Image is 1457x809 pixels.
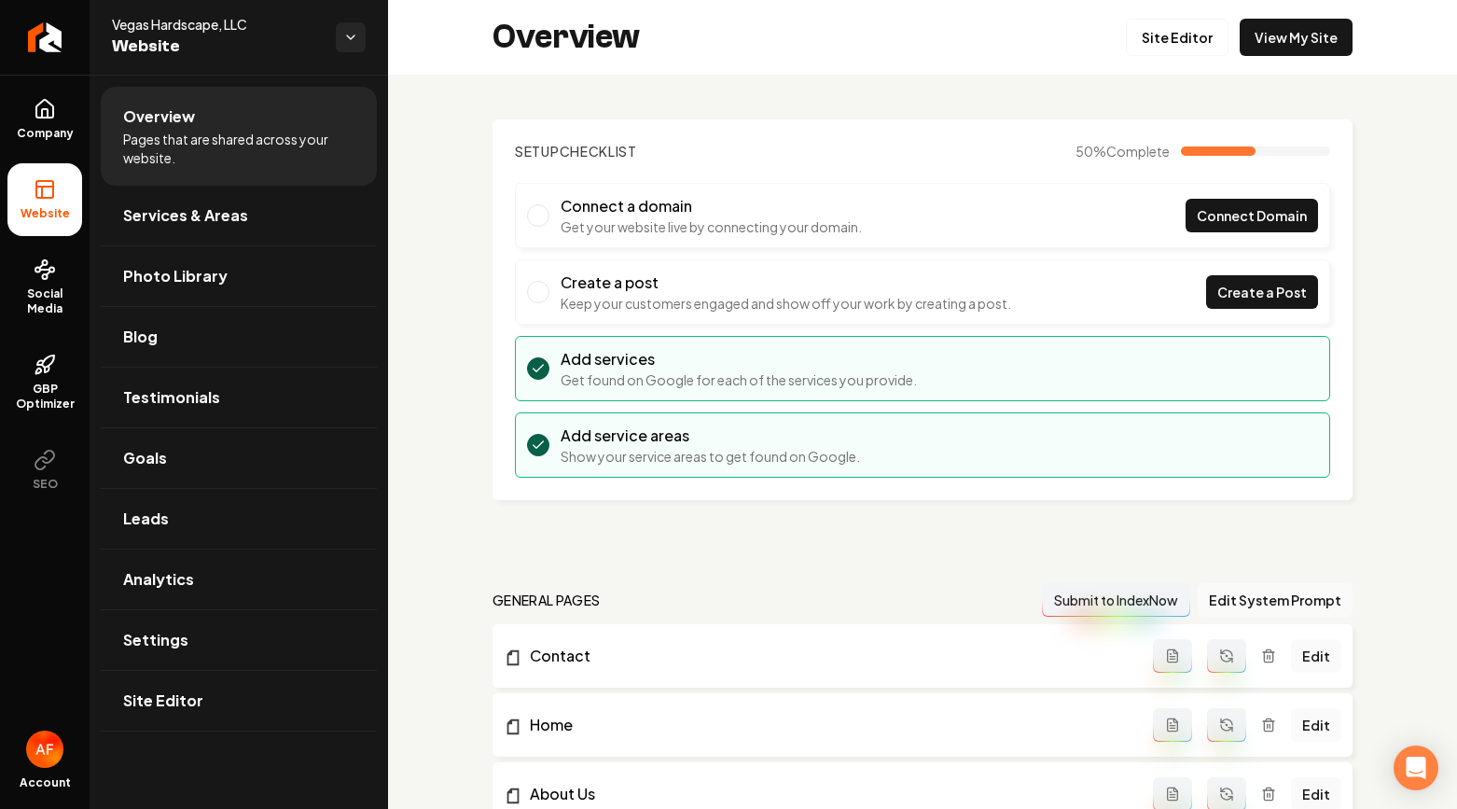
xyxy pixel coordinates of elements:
a: Blog [101,307,377,367]
a: View My Site [1240,19,1353,56]
a: About Us [504,783,1153,805]
a: Site Editor [101,671,377,731]
a: Services & Areas [101,186,377,245]
img: Rebolt Logo [28,22,62,52]
span: Leads [123,508,169,530]
p: Show your service areas to get found on Google. [561,447,860,466]
p: Get your website live by connecting your domain. [561,217,862,236]
div: Open Intercom Messenger [1394,746,1438,790]
h2: general pages [493,591,601,609]
button: Add admin page prompt [1153,639,1192,673]
h3: Add services [561,348,917,370]
a: Company [7,83,82,156]
span: GBP Optimizer [7,382,82,411]
a: Testimonials [101,368,377,427]
span: Settings [123,629,188,651]
a: Connect Domain [1186,199,1318,232]
button: Open user button [26,731,63,768]
a: Social Media [7,244,82,331]
p: Keep your customers engaged and show off your work by creating a post. [561,294,1011,313]
a: Settings [101,610,377,670]
span: Website [13,206,77,221]
span: Blog [123,326,158,348]
span: Site Editor [123,690,203,712]
button: SEO [7,434,82,507]
h3: Create a post [561,272,1011,294]
h2: Checklist [515,142,637,160]
span: SEO [25,477,65,492]
h3: Connect a domain [561,195,862,217]
a: Analytics [101,550,377,609]
span: Company [9,126,81,141]
span: Vegas Hardscape, LLC [112,15,321,34]
a: Home [504,714,1153,736]
span: Website [112,34,321,60]
a: Edit [1291,708,1341,742]
span: Create a Post [1217,283,1307,302]
span: Goals [123,447,167,469]
span: Analytics [123,568,194,591]
span: 50 % [1075,142,1170,160]
span: Photo Library [123,265,228,287]
button: Add admin page prompt [1153,708,1192,742]
a: Goals [101,428,377,488]
span: Account [20,775,71,790]
span: Social Media [7,286,82,316]
button: Submit to IndexNow [1042,583,1190,617]
span: Setup [515,143,560,160]
span: Testimonials [123,386,220,409]
span: Complete [1106,143,1170,160]
a: Contact [504,645,1153,667]
h2: Overview [493,19,640,56]
button: Edit System Prompt [1198,583,1353,617]
a: Edit [1291,639,1341,673]
a: Photo Library [101,246,377,306]
span: Overview [123,105,195,128]
a: Leads [101,489,377,549]
span: Pages that are shared across your website. [123,130,354,167]
a: GBP Optimizer [7,339,82,426]
h3: Add service areas [561,425,860,447]
a: Site Editor [1126,19,1228,56]
span: Services & Areas [123,204,248,227]
span: Connect Domain [1197,206,1307,226]
a: Create a Post [1206,275,1318,309]
p: Get found on Google for each of the services you provide. [561,370,917,389]
img: Avan Fahimi [26,731,63,768]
